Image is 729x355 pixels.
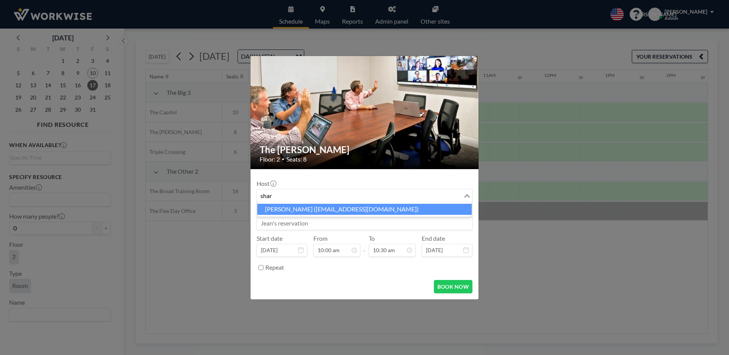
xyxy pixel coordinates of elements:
[313,235,328,242] label: From
[257,217,472,230] input: Jean's reservation
[363,237,366,254] span: -
[257,180,276,187] label: Host
[257,189,472,202] div: Search for option
[282,156,284,162] span: •
[260,155,280,163] span: Floor: 2
[265,264,284,271] label: Repeat
[422,235,445,242] label: End date
[250,27,479,198] img: 537.jpg
[260,144,470,155] h2: The [PERSON_NAME]
[369,235,375,242] label: To
[286,155,307,163] span: Seats: 8
[257,207,275,215] label: Title
[257,235,283,242] label: Start date
[434,280,472,293] button: BOOK NOW
[258,191,462,201] input: Search for option
[257,204,472,215] li: [PERSON_NAME] ([EMAIL_ADDRESS][DOMAIN_NAME])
